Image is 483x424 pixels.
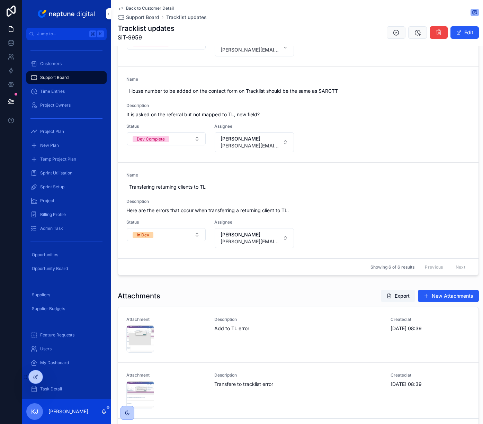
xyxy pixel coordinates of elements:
span: New Plan [40,143,59,148]
a: Task Detail [26,383,107,395]
div: scrollable content [22,40,111,399]
span: Description [126,199,470,204]
a: New Plan [26,139,107,152]
button: Select Button [127,132,206,145]
span: Here are the errors that occur when transferring a returning client to TL. [126,207,470,214]
span: Billing Profile [40,212,66,217]
span: Opportunity Board [32,266,68,271]
span: Feature Requests [40,332,74,338]
span: [PERSON_NAME] [221,135,279,142]
span: Attachment [126,317,206,322]
span: Attachment [126,372,206,378]
span: Supplier Budgets [32,306,65,312]
span: Status [126,219,206,225]
span: Description [214,372,382,378]
a: Sprint Setup [26,181,107,193]
a: My Dashboard [26,357,107,369]
span: Assignee [214,124,294,129]
span: Back to Customer Detail [126,6,174,11]
span: Name [126,76,470,82]
button: Select Button [215,228,294,248]
a: Temp Project Plan [26,153,107,165]
span: It is asked on the referral but not mapped to TL, new field? [126,111,470,118]
a: Project Plan [26,125,107,138]
a: AttachmentDescriptionAdd to TL errorCreated at[DATE] 08:39 [118,307,478,363]
a: Feature Requests [26,329,107,341]
span: Name [126,172,470,178]
button: Select Button [215,36,294,56]
button: Select Button [215,132,294,152]
button: Export [381,290,415,302]
span: [DATE] 08:39 [391,325,470,332]
span: Project Plan [40,129,64,134]
a: Opportunity Board [26,262,107,275]
span: K [98,31,103,37]
a: AttachmentDescriptionTransfere to tracklist errorCreated at[DATE] 08:39 [118,363,478,418]
span: [PERSON_NAME][EMAIL_ADDRESS][PERSON_NAME][DOMAIN_NAME] [221,46,279,53]
h1: Tracklist updates [118,24,175,33]
span: Project Owners [40,102,71,108]
a: Support Board [118,14,159,21]
span: Sprint Utilisation [40,170,72,176]
a: Admin Task [26,222,107,235]
span: Opportunities [32,252,58,258]
span: Suppliers [32,292,50,298]
span: Admin Task [40,226,63,231]
button: Jump to...K [26,28,107,40]
span: Showing 6 of 6 results [370,264,414,270]
a: Support Board [26,71,107,84]
p: [PERSON_NAME] [48,408,88,415]
span: Support Board [126,14,159,21]
span: Task Detail [40,386,62,392]
a: Opportunities [26,249,107,261]
span: Temp Project Plan [40,156,76,162]
a: Back to Customer Detail [118,6,174,11]
a: Sprint Utilisation [26,167,107,179]
span: Description [214,317,382,322]
a: Project [26,195,107,207]
button: Edit [450,26,479,39]
span: [PERSON_NAME][EMAIL_ADDRESS][PERSON_NAME][DOMAIN_NAME] [221,238,279,245]
div: In Dev [137,232,149,238]
span: SiT-9959 [118,33,175,42]
a: Time Entries [26,85,107,98]
span: Created at [391,317,470,322]
span: [DATE] 08:39 [391,381,470,388]
img: App logo [36,8,97,19]
a: Tracklist updates [166,14,207,21]
h1: Attachments [118,291,160,301]
a: Supplier Budgets [26,303,107,315]
span: [PERSON_NAME] [221,231,279,238]
span: Time Entries [40,89,65,94]
button: New Attachments [418,290,479,302]
a: Users [26,343,107,355]
button: Select Button [127,228,206,241]
span: Jump to... [37,31,87,37]
span: Created at [391,372,470,378]
span: Assignee [214,219,294,225]
span: KJ [31,407,38,416]
a: Billing Profile [26,208,107,221]
span: Transfere to tracklist error [214,381,382,388]
span: Sprint Setup [40,184,64,190]
span: Status [126,124,206,129]
span: Customers [40,61,62,66]
span: Description [126,103,470,108]
span: Add to TL error [214,325,382,332]
span: My Dashboard [40,360,69,366]
span: [PERSON_NAME][EMAIL_ADDRESS][PERSON_NAME][DOMAIN_NAME] [221,142,279,149]
span: Project [40,198,54,204]
span: Support Board [40,75,69,80]
span: House number to be added on the contact form on Tracklist should be the same as SARCTT [129,88,467,94]
span: Users [40,346,52,352]
div: Dev Complete [137,136,165,142]
span: Transfering returning clients to TL [129,183,467,190]
a: Customers [26,57,107,70]
a: Project Owners [26,99,107,111]
a: Suppliers [26,289,107,301]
